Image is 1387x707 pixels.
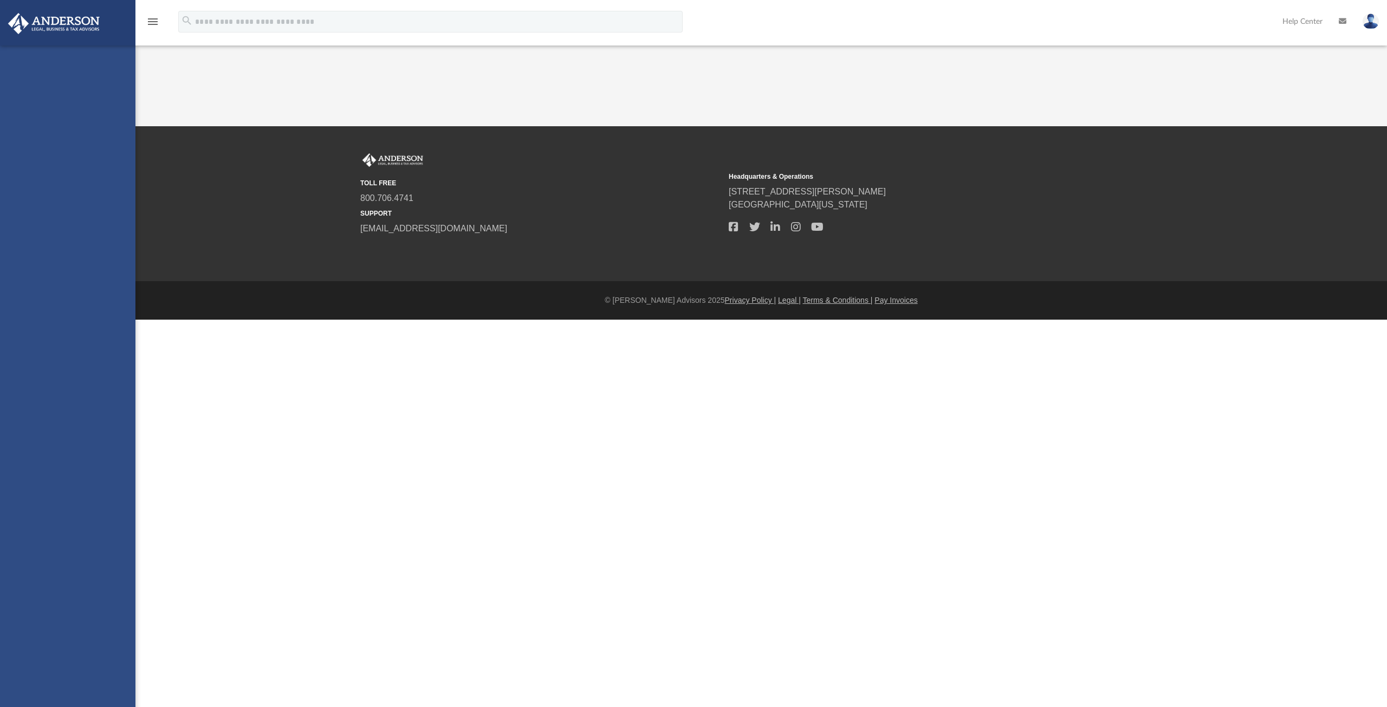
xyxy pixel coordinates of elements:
a: [EMAIL_ADDRESS][DOMAIN_NAME] [360,224,507,233]
a: menu [146,21,159,28]
img: User Pic [1363,14,1379,29]
a: Terms & Conditions | [803,296,873,304]
a: [STREET_ADDRESS][PERSON_NAME] [729,187,886,196]
i: search [181,15,193,27]
i: menu [146,15,159,28]
div: © [PERSON_NAME] Advisors 2025 [135,295,1387,306]
small: SUPPORT [360,209,721,218]
small: Headquarters & Operations [729,172,1090,181]
a: [GEOGRAPHIC_DATA][US_STATE] [729,200,867,209]
a: 800.706.4741 [360,193,413,203]
img: Anderson Advisors Platinum Portal [5,13,103,34]
a: Pay Invoices [874,296,917,304]
a: Legal | [778,296,801,304]
small: TOLL FREE [360,178,721,188]
img: Anderson Advisors Platinum Portal [360,153,425,167]
a: Privacy Policy | [725,296,776,304]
